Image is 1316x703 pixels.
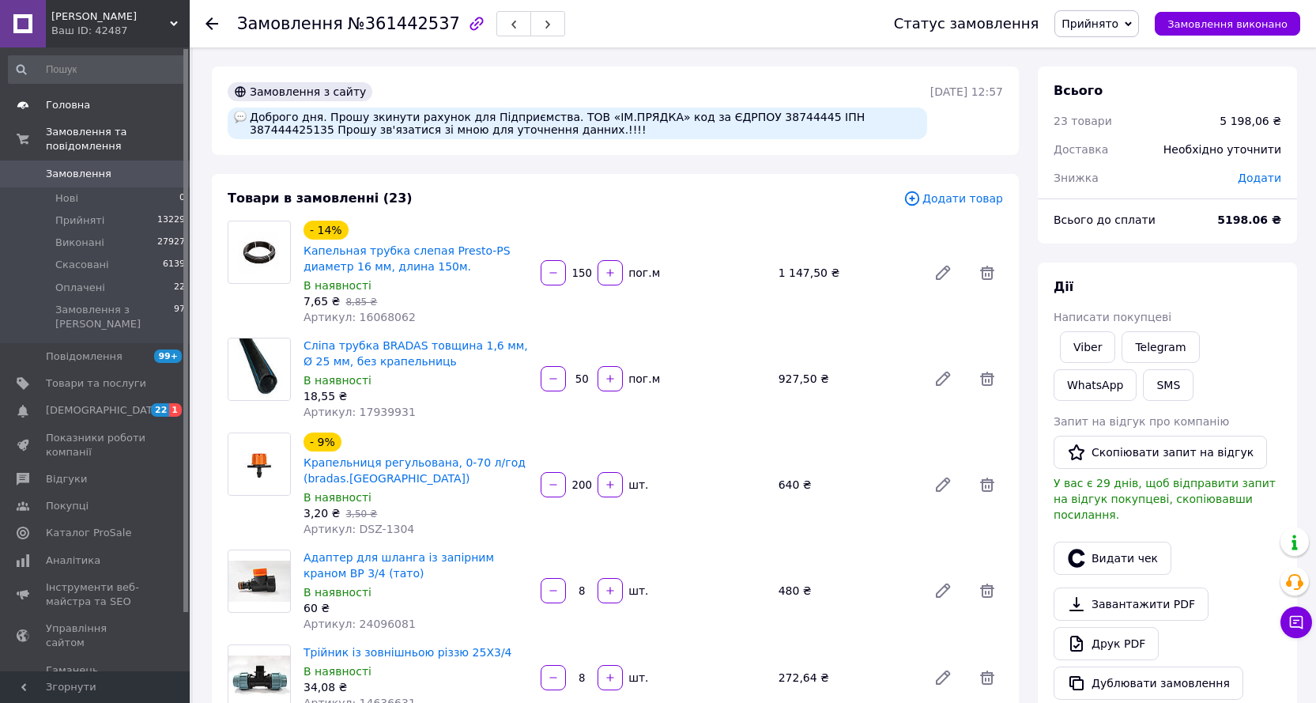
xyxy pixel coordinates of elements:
[1054,279,1073,294] span: Дії
[55,236,104,250] span: Виконані
[228,82,372,101] div: Замовлення з сайту
[930,85,1003,98] time: [DATE] 12:57
[624,477,650,493] div: шт.
[304,279,371,292] span: В наявності
[1217,214,1281,226] b: 5198.06 ₴
[304,295,340,308] span: 7,65 ₴
[1167,18,1288,30] span: Замовлення виконано
[772,262,921,284] div: 1 147,50 ₴
[894,16,1039,32] div: Статус замовлення
[304,433,341,452] div: - 9%
[927,257,959,289] a: Редагувати
[46,554,100,568] span: Аналітика
[1054,588,1209,621] a: Завантажити PDF
[46,580,146,609] span: Інструменти веб-майстра та SEO
[927,662,959,694] a: Редагувати
[304,406,416,418] span: Артикул: 17939931
[1280,607,1312,638] button: Чат з покупцем
[46,526,131,540] span: Каталог ProSale
[228,232,290,274] img: Капельная трубка слепая Presto-PS диаметр 16 мм, длина 150м.
[304,339,528,368] a: Сліпа трубка BRADAS товщина 1,6 мм, Ø 25 мм, без крапельниць
[46,98,90,112] span: Головна
[1154,132,1291,167] div: Необхідно уточнити
[772,474,921,496] div: 640 ₴
[151,403,169,417] span: 22
[927,575,959,607] a: Редагувати
[304,600,528,616] div: 60 ₴
[46,622,146,650] span: Управління сайтом
[46,431,146,459] span: Показники роботи компанії
[348,14,460,33] span: №361442537
[174,281,185,295] span: 22
[1054,115,1112,127] span: 23 товари
[304,679,528,695] div: 34,08 ₴
[163,258,185,272] span: 6139
[304,456,526,485] a: Крапельниця регульована, 0-70 л/год (bradas.[GEOGRAPHIC_DATA])
[228,433,290,495] img: Крапельниця регульована, 0-70 л/год (bradas.Польща)
[927,363,959,395] a: Редагувати
[46,472,87,486] span: Відгуки
[1054,311,1171,323] span: Написати покупцеві
[1220,113,1281,129] div: 5 198,06 ₴
[1054,627,1159,660] a: Друк PDF
[1054,436,1267,469] button: Скопіювати запит на відгук
[46,376,146,391] span: Товари та послуги
[1054,214,1156,226] span: Всього до сплати
[228,191,413,206] span: Товари в замовленні (23)
[228,561,290,601] img: Адаптер для шланга із запірним краном ВР 3/4 (тато)
[1054,542,1171,575] button: Видати чек
[971,363,1003,395] span: Видалити
[1155,12,1300,36] button: Замовлення виконано
[624,265,662,281] div: пог.м
[304,551,494,580] a: Адаптер для шланга із запірним краном ВР 3/4 (тато)
[1054,143,1108,156] span: Доставка
[237,14,343,33] span: Замовлення
[772,667,921,689] div: 272,64 ₴
[971,662,1003,694] span: Видалити
[304,491,371,504] span: В наявності
[304,646,512,659] a: Трійник із зовнішньою різзю 25Х3/4
[1054,477,1276,521] span: У вас є 29 днів, щоб відправити запит на відгук покупцеві, скопіювавши посилання.
[1143,369,1193,401] button: SMS
[971,257,1003,289] span: Видалити
[55,303,174,331] span: Замовлення з [PERSON_NAME]
[154,350,182,363] span: 99+
[1054,172,1099,184] span: Знижка
[345,297,377,308] span: 8,85 ₴
[234,111,247,123] img: :speech_balloon:
[903,190,1003,207] span: Додати товар
[304,221,349,240] div: - 14%
[1054,667,1243,700] button: Дублювати замовлення
[169,403,182,417] span: 1
[927,469,959,501] a: Редагувати
[304,523,414,535] span: Артикул: DSZ-1304
[1061,17,1118,30] span: Прийнято
[157,236,185,250] span: 27927
[1238,172,1281,184] span: Додати
[228,108,927,139] div: Доброго дня. Прошу зкинути рахунок для Підприємства. ТОВ «ІМ.ПРЯДКА» код за ЄДРПОУ 38744445 ІПН 3...
[345,508,377,520] span: 3,50 ₴
[304,586,371,599] span: В наявності
[179,191,185,206] span: 0
[174,303,185,331] span: 97
[1054,369,1137,401] a: WhatsApp
[304,311,416,323] span: Артикул: 16068062
[157,214,185,228] span: 13229
[1054,83,1103,98] span: Всього
[228,656,290,696] img: Трійник із зовнішньою різзю 25Х3/4
[51,24,190,38] div: Ваш ID: 42487
[971,469,1003,501] span: Видалити
[772,580,921,602] div: 480 ₴
[304,388,528,404] div: 18,55 ₴
[46,125,190,153] span: Замовлення та повідомлення
[55,214,104,228] span: Прийняті
[46,403,163,418] span: [DEMOGRAPHIC_DATA]
[304,374,371,387] span: В наявності
[51,9,170,24] span: ЕКО ТЕПЛИЦЯ
[8,55,187,84] input: Пошук
[304,507,340,520] span: 3,20 ₴
[971,575,1003,607] span: Видалити
[772,368,921,390] div: 927,50 ₴
[228,338,290,400] img: Сліпа трубка BRADAS товщина 1,6 мм, Ø 25 мм, без крапельниць
[624,583,650,599] div: шт.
